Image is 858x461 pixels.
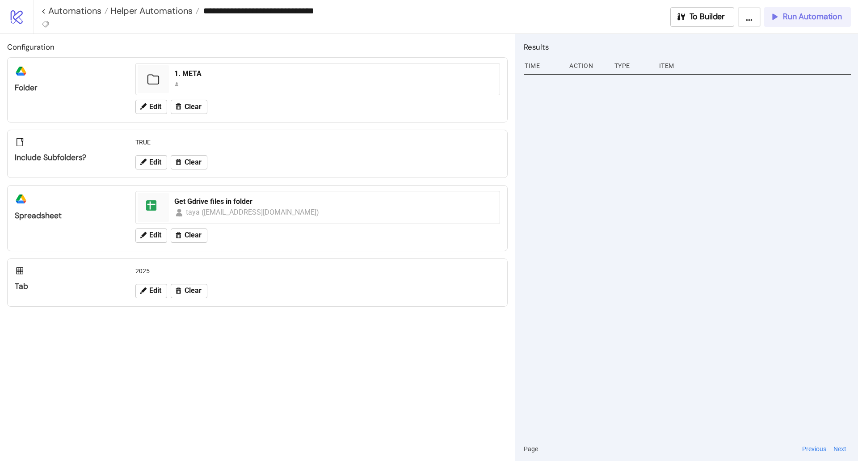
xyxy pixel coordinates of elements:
[149,287,161,295] span: Edit
[149,231,161,239] span: Edit
[185,231,202,239] span: Clear
[15,152,121,163] div: Include subfolders?
[149,158,161,166] span: Edit
[135,284,167,298] button: Edit
[135,228,167,243] button: Edit
[171,100,207,114] button: Clear
[174,69,494,79] div: 1. META
[185,103,202,111] span: Clear
[764,7,851,27] button: Run Automation
[831,444,849,454] button: Next
[799,444,829,454] button: Previous
[524,444,538,454] span: Page
[174,197,494,207] div: Get Gdrive files in folder
[185,287,202,295] span: Clear
[690,12,725,22] span: To Builder
[524,41,851,53] h2: Results
[108,5,193,17] span: Helper Automations
[738,7,761,27] button: ...
[135,155,167,169] button: Edit
[15,83,121,93] div: Folder
[658,57,851,74] div: Item
[171,228,207,243] button: Clear
[7,41,508,53] h2: Configuration
[670,7,735,27] button: To Builder
[135,100,167,114] button: Edit
[132,134,504,151] div: TRUE
[171,284,207,298] button: Clear
[15,281,121,292] div: Tab
[149,103,161,111] span: Edit
[185,158,202,166] span: Clear
[186,207,320,218] div: taya ([EMAIL_ADDRESS][DOMAIN_NAME])
[568,57,607,74] div: Action
[524,57,562,74] div: Time
[614,57,652,74] div: Type
[108,6,199,15] a: Helper Automations
[783,12,842,22] span: Run Automation
[171,155,207,169] button: Clear
[15,211,121,221] div: Spreadsheet
[132,262,504,279] div: 2025
[41,6,108,15] a: < Automations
